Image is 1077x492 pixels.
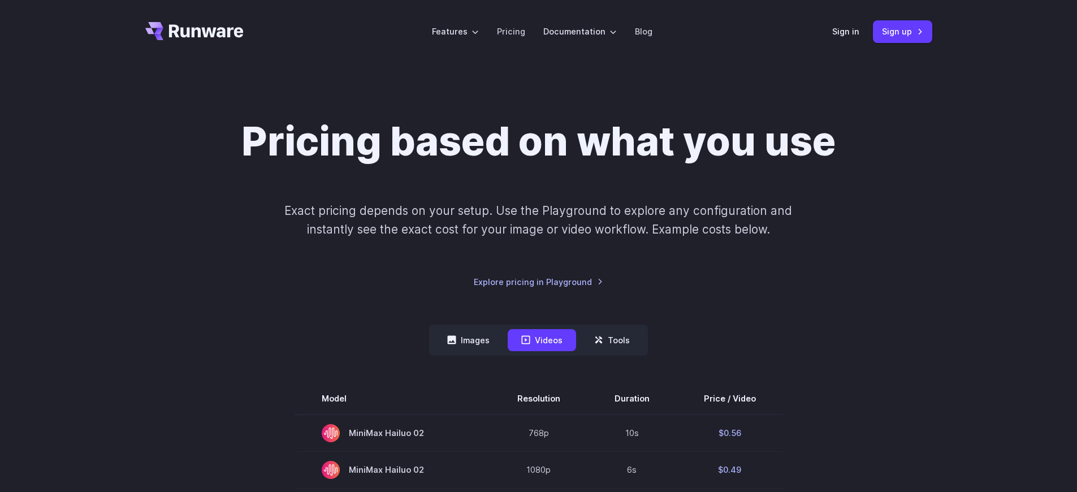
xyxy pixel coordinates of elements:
td: 768p [490,415,587,452]
a: Pricing [497,25,525,38]
td: $0.49 [677,451,783,488]
a: Blog [635,25,652,38]
th: Duration [587,383,677,415]
a: Explore pricing in Playground [474,275,603,288]
td: 1080p [490,451,587,488]
span: MiniMax Hailuo 02 [322,461,463,479]
a: Sign in [832,25,859,38]
th: Model [295,383,490,415]
a: Sign up [873,20,932,42]
a: Go to / [145,22,244,40]
label: Documentation [543,25,617,38]
th: Price / Video [677,383,783,415]
label: Features [432,25,479,38]
button: Images [434,329,503,351]
p: Exact pricing depends on your setup. Use the Playground to explore any configuration and instantl... [263,201,814,239]
td: $0.56 [677,415,783,452]
button: Videos [508,329,576,351]
th: Resolution [490,383,587,415]
td: 6s [587,451,677,488]
td: 10s [587,415,677,452]
span: MiniMax Hailuo 02 [322,424,463,442]
button: Tools [581,329,643,351]
h1: Pricing based on what you use [241,118,836,165]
